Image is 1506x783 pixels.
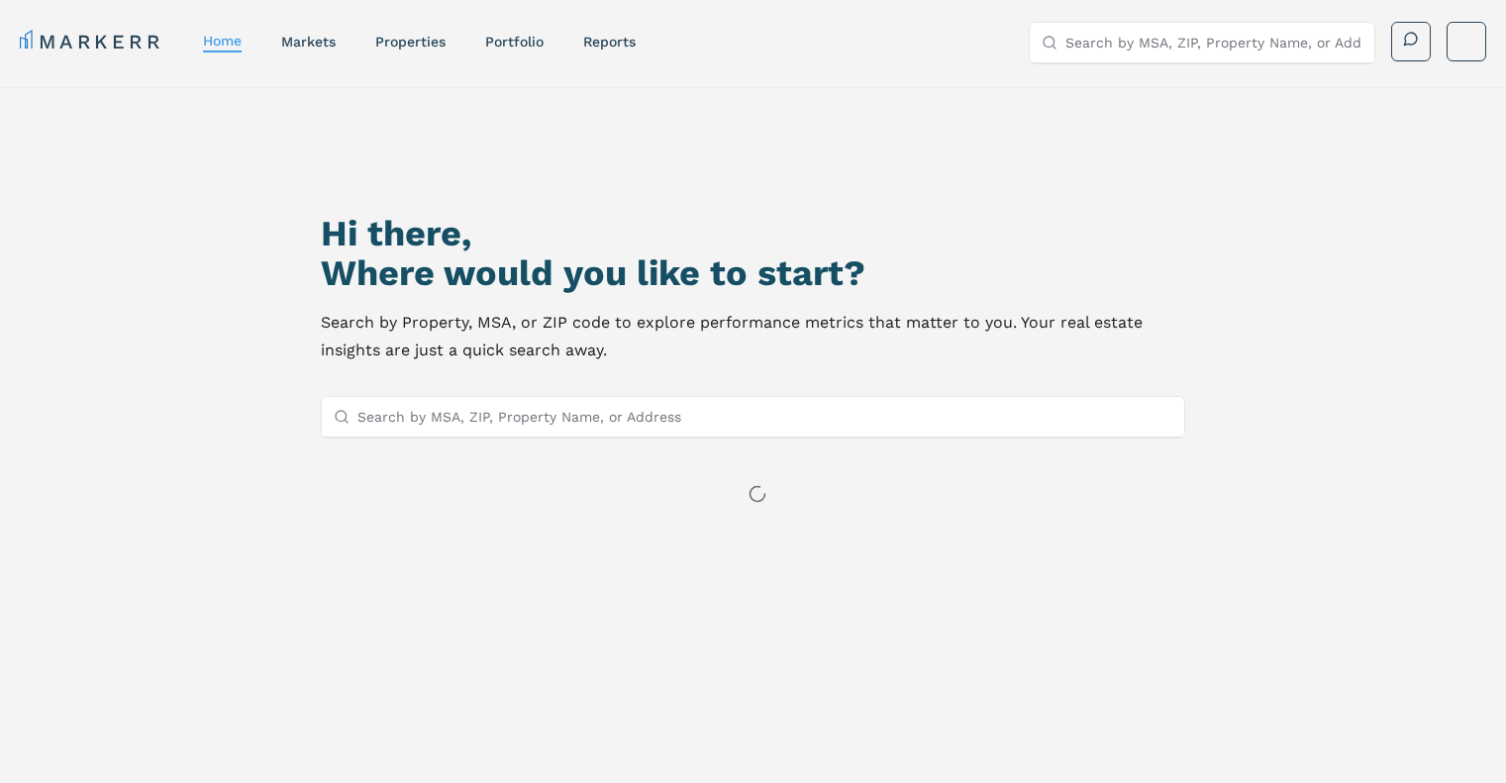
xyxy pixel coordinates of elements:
a: Portfolio [485,34,544,49]
p: Search by Property, MSA, or ZIP code to explore performance metrics that matter to you. Your real... [321,309,1185,364]
a: MARKERR [20,28,163,55]
a: properties [375,34,446,49]
h1: Hi there, [321,214,1185,253]
input: Search by MSA, ZIP, Property Name, or Address [1065,23,1362,62]
input: Search by MSA, ZIP, Property Name, or Address [357,397,1172,437]
a: reports [583,34,636,49]
a: markets [281,34,336,49]
h2: Where would you like to start? [321,253,1185,293]
a: home [203,33,242,49]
